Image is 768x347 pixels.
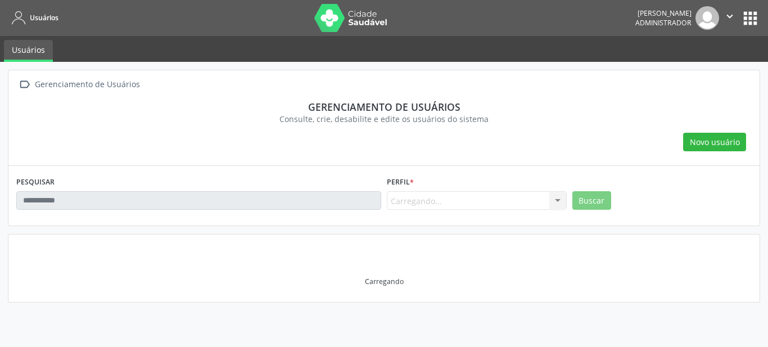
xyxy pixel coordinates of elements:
span: Usuários [30,13,58,22]
span: Administrador [635,18,692,28]
button: Novo usuário [683,133,746,152]
label: PESQUISAR [16,174,55,191]
label: Perfil [387,174,414,191]
button:  [719,6,740,30]
button: apps [740,8,760,28]
div: Consulte, crie, desabilite e edite os usuários do sistema [24,113,744,125]
div: Gerenciamento de usuários [24,101,744,113]
a: Usuários [4,40,53,62]
div: Carregando [365,277,404,286]
div: Gerenciamento de Usuários [33,76,142,93]
div: [PERSON_NAME] [635,8,692,18]
i:  [16,76,33,93]
a:  Gerenciamento de Usuários [16,76,142,93]
button: Buscar [572,191,611,210]
i:  [724,10,736,22]
span: Novo usuário [690,136,740,148]
a: Usuários [8,8,58,27]
img: img [695,6,719,30]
